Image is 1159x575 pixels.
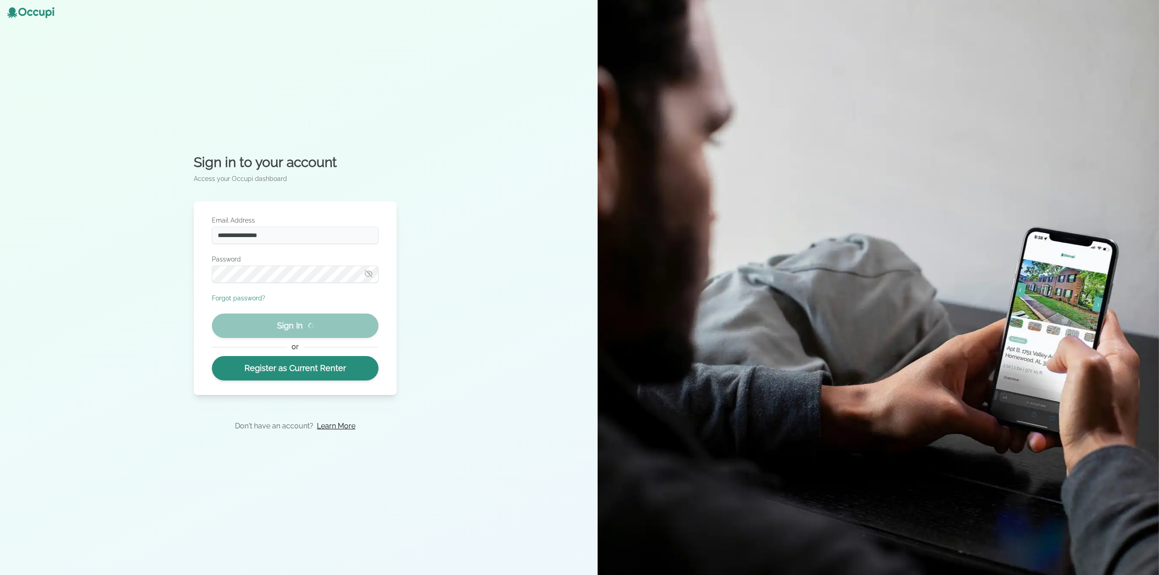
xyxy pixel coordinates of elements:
span: or [287,342,303,352]
button: Forgot password? [212,294,265,303]
label: Password [212,255,378,264]
p: Access your Occupi dashboard [194,174,397,183]
a: Register as Current Renter [212,356,378,380]
h2: Sign in to your account [194,154,397,171]
a: Learn More [317,421,355,432]
p: Don't have an account? [235,421,313,432]
label: Email Address [212,216,378,225]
